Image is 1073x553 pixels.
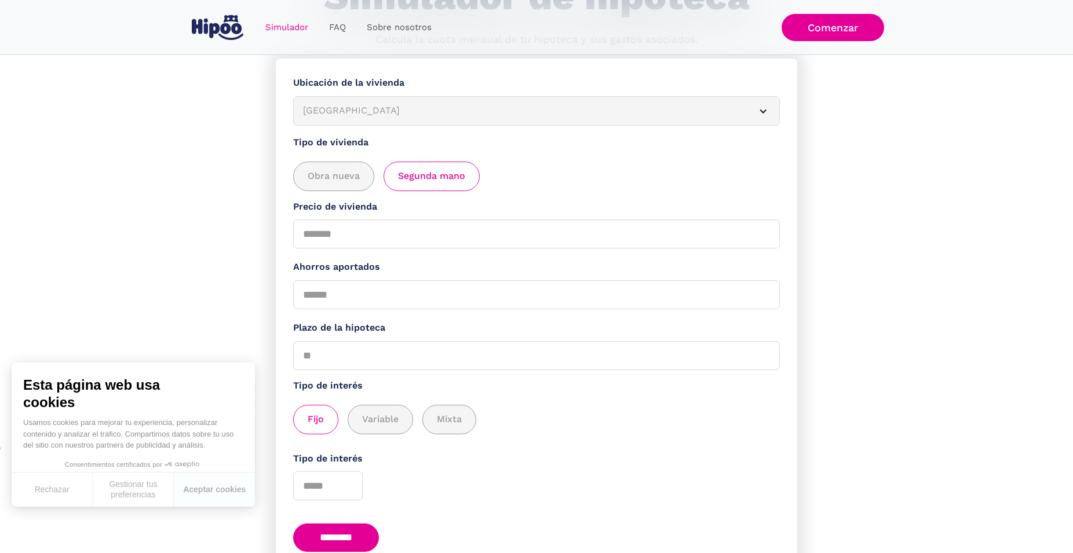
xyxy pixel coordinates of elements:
label: Precio de vivienda [293,200,780,214]
div: [GEOGRAPHIC_DATA] [303,104,742,118]
span: Variable [362,412,399,427]
article: [GEOGRAPHIC_DATA] [293,96,780,126]
a: Comenzar [782,14,884,41]
a: FAQ [319,16,356,39]
label: Plazo de la hipoteca [293,321,780,335]
span: Obra nueva [308,169,360,184]
div: add_description_here [293,405,780,434]
span: Mixta [437,412,462,427]
label: Tipo de interés [293,452,780,466]
label: Tipo de interés [293,379,780,393]
label: Ubicación de la vivienda [293,76,780,90]
a: Sobre nosotros [356,16,442,39]
span: Fijo [308,412,324,427]
a: home [189,10,246,45]
div: add_description_here [293,162,780,191]
span: Segunda mano [398,169,465,184]
a: Simulador [255,16,319,39]
label: Tipo de vivienda [293,135,780,150]
label: Ahorros aportados [293,260,780,274]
